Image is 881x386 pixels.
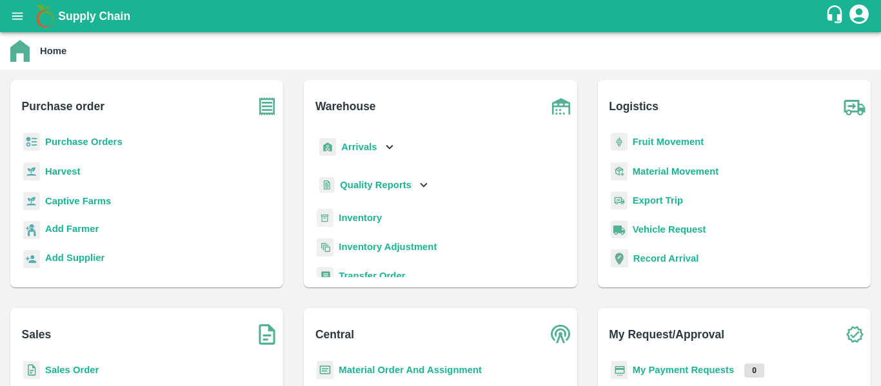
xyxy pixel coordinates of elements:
div: Arrivals [317,133,397,162]
p: 0 [744,363,764,378]
b: Supply Chain [58,10,130,23]
img: harvest [23,191,40,211]
a: Purchase Orders [45,137,123,147]
img: qualityReport [319,177,335,193]
img: inventory [317,238,333,256]
a: Material Order And Assignment [339,365,482,375]
a: Harvest [45,166,80,177]
b: Purchase order [22,97,104,115]
a: Export Trip [633,195,683,206]
img: soSales [251,318,283,351]
b: Home [40,46,66,56]
img: warehouse [545,90,577,122]
a: Material Movement [633,166,719,177]
img: purchase [251,90,283,122]
a: Record Arrival [633,253,699,264]
div: customer-support [825,5,847,28]
img: material [611,162,628,181]
a: Sales Order [45,365,99,375]
a: Add Supplier [45,251,104,268]
b: Add Farmer [45,224,99,234]
img: central [545,318,577,351]
a: Add Farmer [45,222,99,239]
img: home [10,40,30,62]
img: harvest [23,162,40,181]
img: check [838,318,871,351]
a: Transfer Order [339,271,405,281]
button: open drawer [3,1,32,31]
b: Arrivals [341,142,377,152]
img: farmer [23,221,40,240]
img: truck [838,90,871,122]
b: Add Supplier [45,253,104,263]
a: Supply Chain [58,7,825,25]
img: centralMaterial [317,361,333,380]
a: Inventory Adjustment [339,242,437,252]
b: Central [315,325,354,343]
img: recordArrival [611,249,628,267]
a: Inventory [339,213,382,223]
img: fruit [611,133,628,151]
img: sales [23,361,40,380]
a: My Payment Requests [633,365,735,375]
b: Logistics [609,97,658,115]
a: Vehicle Request [633,224,706,235]
img: delivery [611,191,628,210]
div: account of current user [847,3,871,30]
a: Fruit Movement [633,137,704,147]
img: whInventory [317,209,333,227]
div: Quality Reports [317,172,431,198]
img: logo [32,3,58,29]
img: whTransfer [317,267,333,285]
img: whArrival [319,138,336,157]
b: Warehouse [315,97,376,115]
img: reciept [23,133,40,151]
img: payment [611,361,628,380]
a: Captive Farms [45,196,111,206]
b: Sales [22,325,52,343]
img: supplier [23,250,40,269]
b: Quality Reports [340,180,411,190]
img: vehicle [611,220,628,239]
b: My Request/Approval [609,325,724,343]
